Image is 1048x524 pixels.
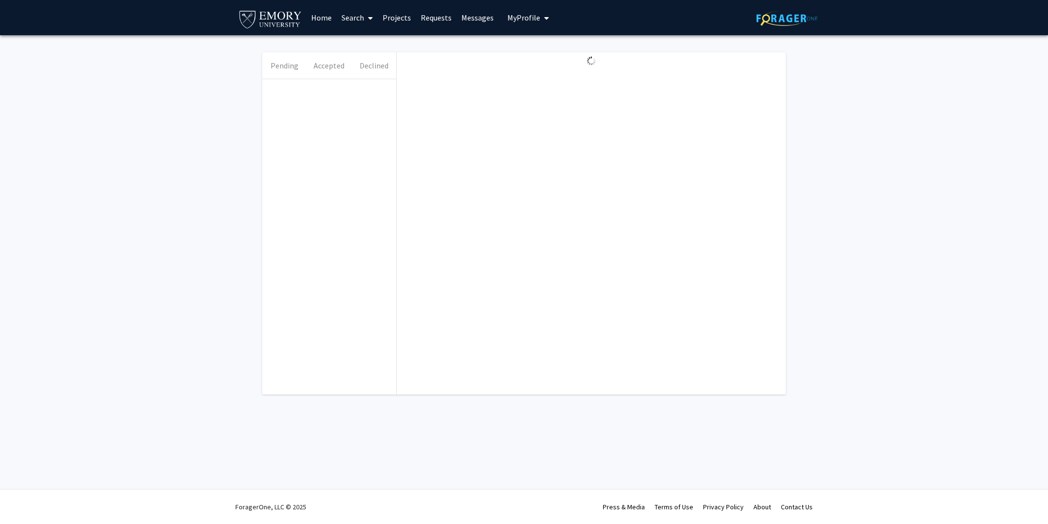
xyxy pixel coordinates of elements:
a: Press & Media [603,502,645,511]
div: ForagerOne, LLC © 2025 [235,490,306,524]
img: ForagerOne Logo [756,11,818,26]
a: Messages [456,0,499,35]
button: Accepted [307,52,351,79]
img: Emory University Logo [238,8,303,30]
a: Privacy Policy [703,502,744,511]
img: Loading [583,52,600,69]
span: My Profile [507,13,540,22]
a: Projects [378,0,416,35]
button: Declined [352,52,396,79]
a: Requests [416,0,456,35]
a: Search [337,0,378,35]
a: Contact Us [781,502,813,511]
button: Pending [262,52,307,79]
a: Terms of Use [655,502,693,511]
a: Home [306,0,337,35]
a: About [753,502,771,511]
